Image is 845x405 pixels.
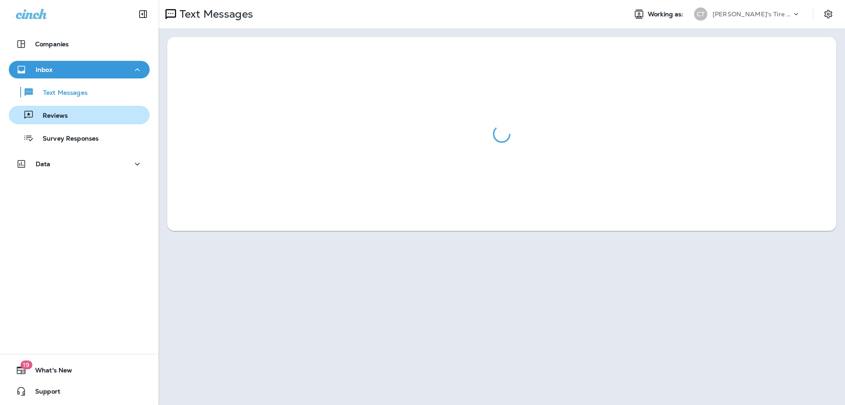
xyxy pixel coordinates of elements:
p: Inbox [36,66,52,73]
button: Support [9,383,150,400]
span: What's New [26,367,72,377]
button: Inbox [9,61,150,78]
p: Survey Responses [34,135,99,143]
p: Reviews [34,112,68,120]
button: Collapse Sidebar [131,5,155,23]
p: Data [36,160,51,167]
span: Support [26,388,60,398]
button: 19What's New [9,361,150,379]
button: Survey Responses [9,129,150,147]
p: Companies [35,41,69,48]
div: CT [694,7,707,21]
button: Companies [9,35,150,53]
button: Text Messages [9,83,150,101]
button: Data [9,155,150,173]
p: Text Messages [34,89,88,97]
button: Reviews [9,106,150,124]
button: Settings [820,6,836,22]
span: Working as: [648,11,685,18]
span: 19 [20,360,32,369]
p: [PERSON_NAME]'s Tire & Auto [713,11,792,18]
p: Text Messages [176,7,253,21]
